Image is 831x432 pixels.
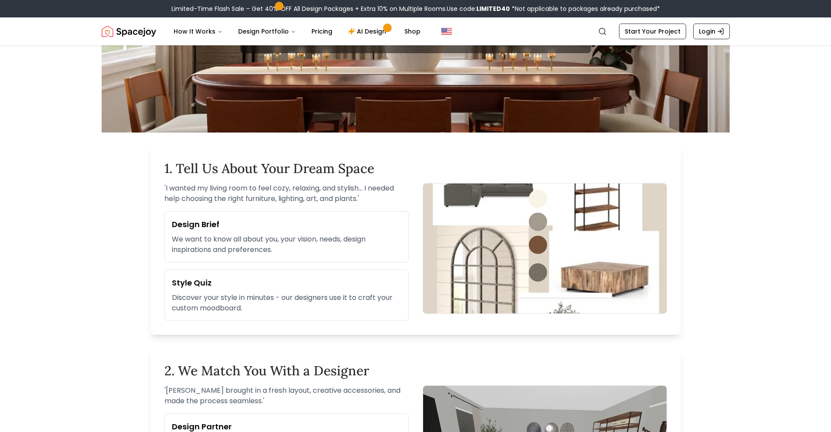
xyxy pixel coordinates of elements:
[102,17,730,45] nav: Global
[441,26,452,37] img: United States
[164,183,409,204] p: ' I wanted my living room to feel cozy, relaxing, and stylish... I needed help choosing the right...
[167,23,229,40] button: How It Works
[167,23,427,40] nav: Main
[693,24,730,39] a: Login
[476,4,510,13] b: LIMITED40
[172,234,401,255] p: We want to know all about you, your vision, needs, design inspirations and preferences.
[423,183,667,314] img: Design brief form
[164,363,667,378] h2: 2. We Match You With a Designer
[172,293,401,313] p: Discover your style in minutes - our designers use it to craft your custom moodboard.
[102,23,156,40] a: Spacejoy
[231,23,303,40] button: Design Portfolio
[397,23,427,40] a: Shop
[172,218,401,231] h3: Design Brief
[510,4,660,13] span: *Not applicable to packages already purchased*
[304,23,339,40] a: Pricing
[619,24,686,39] a: Start Your Project
[164,160,667,176] h2: 1. Tell Us About Your Dream Space
[171,4,660,13] div: Limited-Time Flash Sale – Get 40% OFF All Design Packages + Extra 10% on Multiple Rooms.
[447,4,510,13] span: Use code:
[341,23,396,40] a: AI Design
[164,385,409,406] p: ' [PERSON_NAME] brought in a fresh layout, creative accessories, and made the process seamless. '
[102,23,156,40] img: Spacejoy Logo
[172,277,401,289] h3: Style Quiz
